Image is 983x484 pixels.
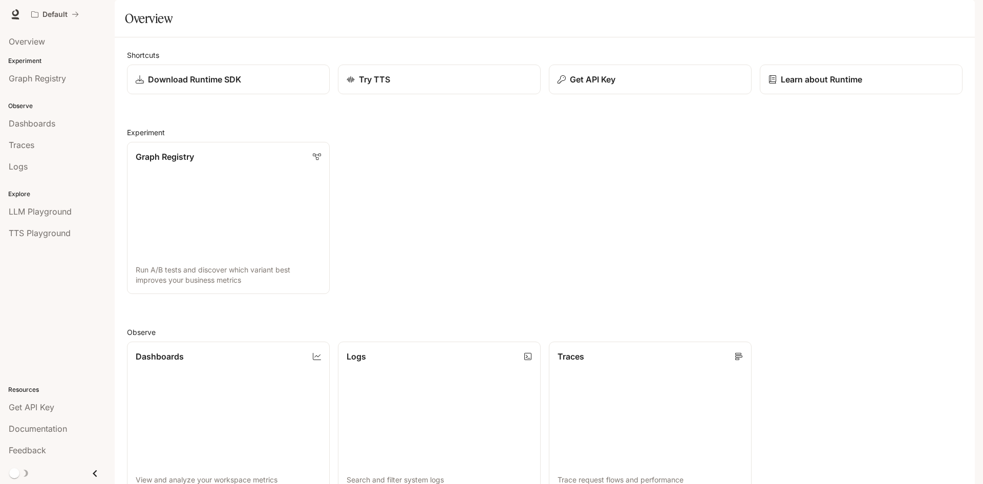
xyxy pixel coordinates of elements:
[127,65,330,94] a: Download Runtime SDK
[570,73,615,86] p: Get API Key
[127,142,330,294] a: Graph RegistryRun A/B tests and discover which variant best improves your business metrics
[148,73,241,86] p: Download Runtime SDK
[338,65,541,94] a: Try TTS
[127,327,963,338] h2: Observe
[125,8,173,29] h1: Overview
[127,50,963,60] h2: Shortcuts
[558,350,584,363] p: Traces
[781,73,862,86] p: Learn about Runtime
[136,350,184,363] p: Dashboards
[549,65,752,94] button: Get API Key
[760,65,963,94] a: Learn about Runtime
[347,350,366,363] p: Logs
[359,73,390,86] p: Try TTS
[42,10,68,19] p: Default
[136,265,321,285] p: Run A/B tests and discover which variant best improves your business metrics
[127,127,963,138] h2: Experiment
[27,4,83,25] button: All workspaces
[136,151,194,163] p: Graph Registry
